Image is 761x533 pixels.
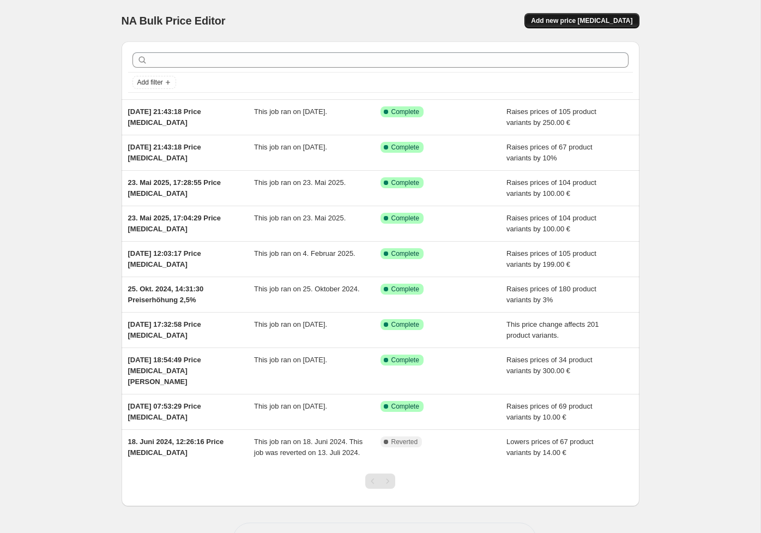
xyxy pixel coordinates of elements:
[391,178,419,187] span: Complete
[132,76,176,89] button: Add filter
[506,402,593,421] span: Raises prices of 69 product variants by 10.00 €
[254,107,327,116] span: This job ran on [DATE].
[128,178,221,197] span: 23. Mai 2025, 17:28:55 Price [MEDICAL_DATA]
[128,356,201,386] span: [DATE] 18:54:49 Price [MEDICAL_DATA] [PERSON_NAME]
[391,249,419,258] span: Complete
[254,320,327,328] span: This job ran on [DATE].
[391,320,419,329] span: Complete
[391,438,418,446] span: Reverted
[391,214,419,223] span: Complete
[128,438,224,457] span: 18. Juni 2024, 12:26:16 Price [MEDICAL_DATA]
[128,285,204,304] span: 25. Okt. 2024, 14:31:30 Preiserhöhung 2,5%
[531,16,632,25] span: Add new price [MEDICAL_DATA]
[254,356,327,364] span: This job ran on [DATE].
[254,214,346,222] span: This job ran on 23. Mai 2025.
[128,107,201,127] span: [DATE] 21:43:18 Price [MEDICAL_DATA]
[254,438,363,457] span: This job ran on 18. Juni 2024. This job was reverted on 13. Juli 2024.
[506,214,596,233] span: Raises prices of 104 product variants by 100.00 €
[128,214,221,233] span: 23. Mai 2025, 17:04:29 Price [MEDICAL_DATA]
[506,143,593,162] span: Raises prices of 67 product variants by 10%
[122,15,226,27] span: NA Bulk Price Editor
[128,320,201,339] span: [DATE] 17:32:58 Price [MEDICAL_DATA]
[391,107,419,116] span: Complete
[254,285,360,293] span: This job ran on 25. Oktober 2024.
[506,107,596,127] span: Raises prices of 105 product variants by 250.00 €
[391,285,419,294] span: Complete
[128,249,201,268] span: [DATE] 12:03:17 Price [MEDICAL_DATA]
[128,402,201,421] span: [DATE] 07:53:29 Price [MEDICAL_DATA]
[254,178,346,187] span: This job ran on 23. Mai 2025.
[506,285,596,304] span: Raises prices of 180 product variants by 3%
[506,320,599,339] span: This price change affects 201 product variants.
[391,402,419,411] span: Complete
[506,438,594,457] span: Lowers prices of 67 product variants by 14.00 €
[506,178,596,197] span: Raises prices of 104 product variants by 100.00 €
[254,402,327,410] span: This job ran on [DATE].
[506,249,596,268] span: Raises prices of 105 product variants by 199.00 €
[254,249,355,257] span: This job ran on 4. Februar 2025.
[128,143,201,162] span: [DATE] 21:43:18 Price [MEDICAL_DATA]
[365,474,395,489] nav: Pagination
[524,13,639,28] button: Add new price [MEDICAL_DATA]
[137,78,163,87] span: Add filter
[254,143,327,151] span: This job ran on [DATE].
[391,356,419,364] span: Complete
[506,356,593,375] span: Raises prices of 34 product variants by 300.00 €
[391,143,419,152] span: Complete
